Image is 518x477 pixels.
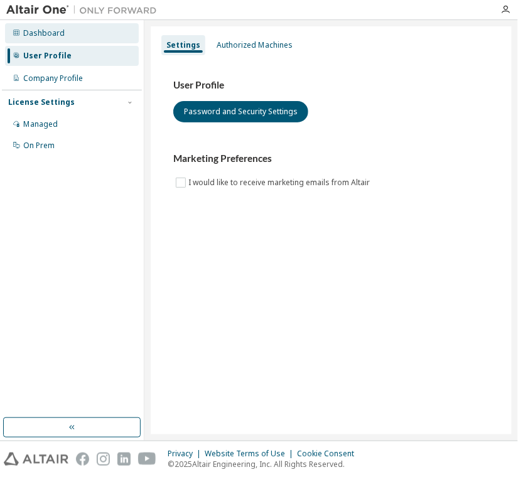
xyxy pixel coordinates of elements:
[188,175,372,190] label: I would like to receive marketing emails from Altair
[23,73,83,83] div: Company Profile
[168,459,362,469] p: © 2025 Altair Engineering, Inc. All Rights Reserved.
[6,4,163,16] img: Altair One
[4,453,68,466] img: altair_logo.svg
[168,449,205,459] div: Privacy
[173,79,489,92] h3: User Profile
[117,453,131,466] img: linkedin.svg
[23,28,65,38] div: Dashboard
[138,453,156,466] img: youtube.svg
[173,101,308,122] button: Password and Security Settings
[76,453,89,466] img: facebook.svg
[173,153,489,165] h3: Marketing Preferences
[97,453,110,466] img: instagram.svg
[205,449,297,459] div: Website Terms of Use
[23,119,58,129] div: Managed
[166,40,200,50] div: Settings
[23,51,72,61] div: User Profile
[297,449,362,459] div: Cookie Consent
[8,97,75,107] div: License Settings
[23,141,55,151] div: On Prem
[217,40,293,50] div: Authorized Machines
